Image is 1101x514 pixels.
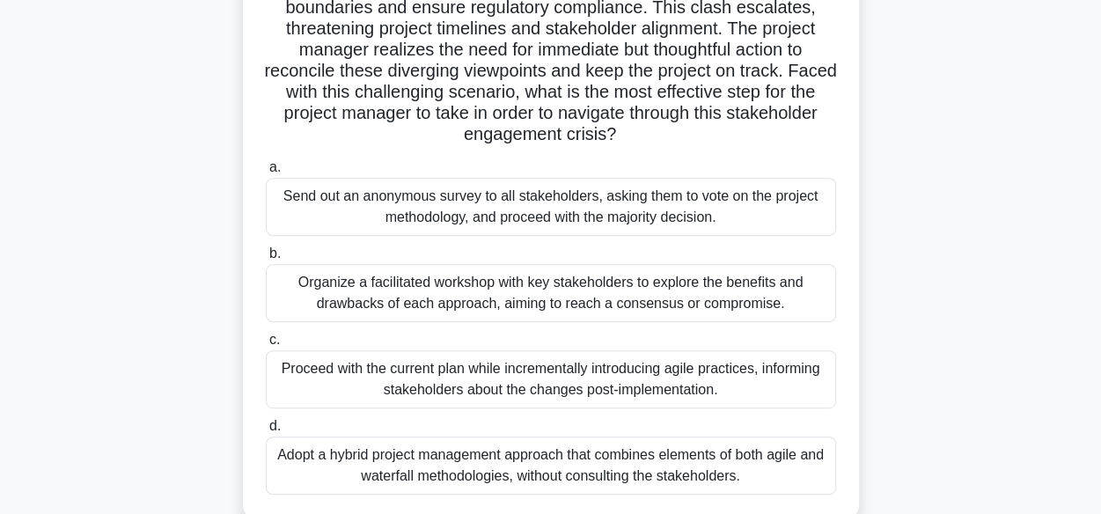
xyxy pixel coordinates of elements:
[266,350,836,408] div: Proceed with the current plan while incrementally introducing agile practices, informing stakehol...
[266,437,836,495] div: Adopt a hybrid project management approach that combines elements of both agile and waterfall met...
[269,159,281,174] span: a.
[269,246,281,261] span: b.
[269,332,280,347] span: c.
[269,418,281,433] span: d.
[266,178,836,236] div: Send out an anonymous survey to all stakeholders, asking them to vote on the project methodology,...
[266,264,836,322] div: Organize a facilitated workshop with key stakeholders to explore the benefits and drawbacks of ea...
